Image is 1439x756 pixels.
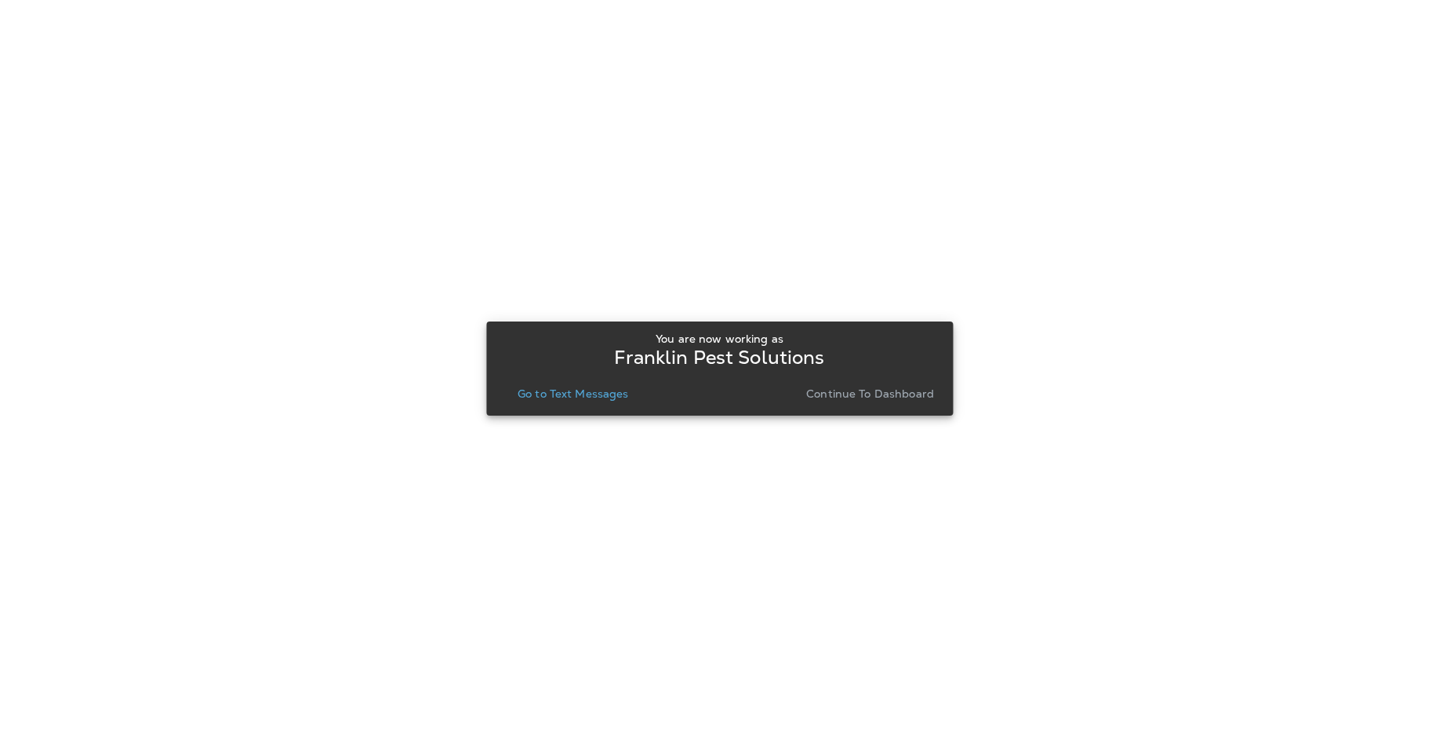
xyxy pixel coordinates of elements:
button: Go to Text Messages [511,383,635,405]
p: Go to Text Messages [518,387,629,400]
button: Continue to Dashboard [800,383,940,405]
p: Continue to Dashboard [806,387,934,400]
p: Franklin Pest Solutions [614,351,824,364]
p: You are now working as [656,333,783,345]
